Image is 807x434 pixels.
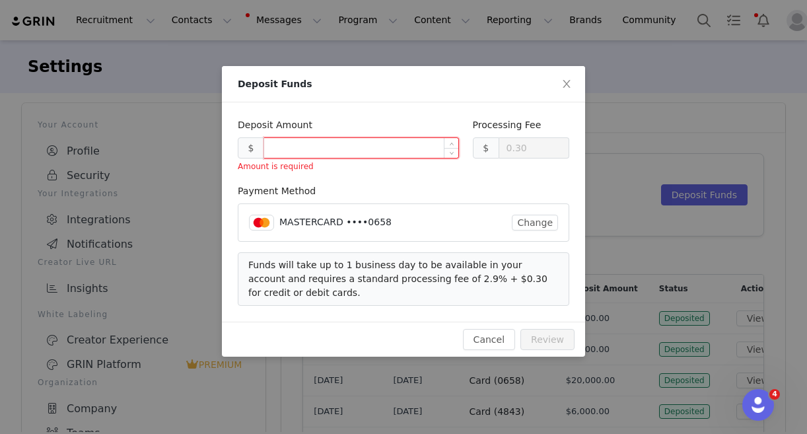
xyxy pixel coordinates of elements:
[742,389,774,421] iframe: Intercom live chat
[769,389,780,400] span: 4
[473,137,499,159] div: $
[238,161,459,172] div: Amount is required
[561,79,572,89] i: icon: close
[548,66,585,103] button: Close
[248,260,547,298] span: Funds will take up to 1 business day to be available in your account and requires a standard proc...
[463,329,515,350] button: Cancel
[238,79,312,89] span: Deposit Funds
[520,329,575,350] button: Review
[449,151,454,156] i: icon: down
[238,137,264,159] div: $
[449,141,454,146] i: icon: up
[279,217,392,227] span: MASTERCARD ••••0658
[512,215,558,231] button: Change
[238,120,312,130] label: Deposit Amount
[473,120,542,130] label: Processing Fee
[238,186,316,196] label: Payment Method
[444,138,458,148] span: Increase Value
[444,148,458,158] span: Decrease Value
